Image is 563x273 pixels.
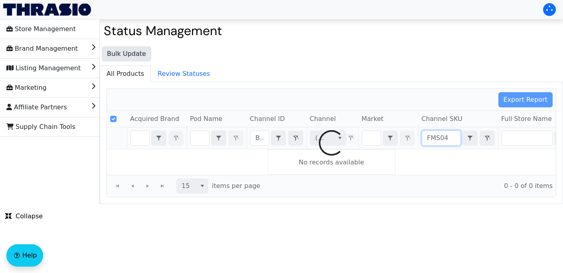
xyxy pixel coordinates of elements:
span: All Products [100,66,150,82]
span: Bulk Update [107,49,146,59]
span: Listing Management [6,62,81,75]
span: Brand Management [6,42,78,55]
button: Bulk Update [102,46,151,61]
button: Help floatingactionbutton [6,244,43,267]
span: Review Statuses [151,66,216,82]
span: Help [22,251,37,260]
span: Store Management [6,23,76,36]
span: Supply Chain Tools [6,121,75,133]
span: Affiliate Partners [6,101,67,114]
span: Marketing [6,81,47,94]
span: Collapse [5,212,43,221]
h2: Status Management [104,23,559,38]
img: Thrasio Logo [3,4,91,16]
